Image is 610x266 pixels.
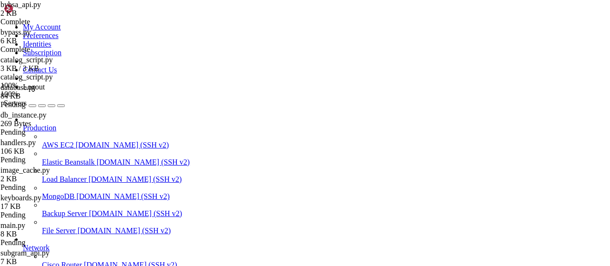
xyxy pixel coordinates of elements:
[0,64,96,73] div: 3 KB / 3 KB
[0,221,96,238] span: main.py
[4,36,487,44] x-row: * Support: [URL][DOMAIN_NAME]
[0,83,36,91] span: database.py
[4,4,487,12] x-row: Welcome to Ubuntu 22.04.5 LTS (GNU/Linux 5.15.0-144-generic x86_64)
[0,0,41,9] span: bybsa_api.py
[4,59,487,68] x-row: not required on a system that users do not log into.
[0,194,96,211] span: keyboards.py
[0,230,96,238] div: 8 KB
[0,56,53,64] span: catalog_script.py
[0,128,96,137] div: Pending
[0,18,96,26] div: Complete
[4,83,487,91] x-row: Last login: [DATE] from [TECHNICAL_ID]
[0,92,96,100] div: 84 KB
[0,249,96,266] span: subgram_api.py
[0,183,96,192] div: Pending
[0,166,96,183] span: image_cache.py
[0,111,46,119] span: db_instance.py
[0,0,96,18] span: bybsa_api.py
[0,238,96,247] div: Pending
[0,147,96,156] div: 106 KB
[0,119,96,128] div: 269 Bytes
[0,28,96,45] span: bypass.py
[0,28,31,36] span: bypass.py
[4,51,487,59] x-row: This system has been minimized by removing packages and content that are
[0,81,96,90] div: 100%
[0,56,96,73] span: catalog_script.py
[0,45,96,54] div: Complete
[85,91,89,99] div: (20, 11)
[4,20,487,28] x-row: * Documentation: [URL][DOMAIN_NAME]
[0,83,96,100] span: database.py
[0,138,36,147] span: handlers.py
[0,194,41,202] span: keyboards.py
[0,211,96,219] div: Pending
[4,28,487,36] x-row: * Management: [URL][DOMAIN_NAME]
[4,91,487,99] x-row: root@big-country:~#
[0,166,50,174] span: image_cache.py
[0,9,96,18] div: 2 KB
[0,100,96,109] div: Pending
[0,73,96,81] div: catalog_script.py
[0,37,96,45] div: 6 KB
[0,111,96,128] span: db_instance.py
[4,75,487,83] x-row: To restore this content, you can run the 'unminimize' command.
[0,257,96,266] div: 7 KB
[0,156,96,164] div: Pending
[0,175,96,183] div: 2 KB
[0,138,96,156] span: handlers.py
[0,249,50,257] span: subgram_api.py
[0,221,25,229] span: main.py
[0,202,96,211] div: 17 KB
